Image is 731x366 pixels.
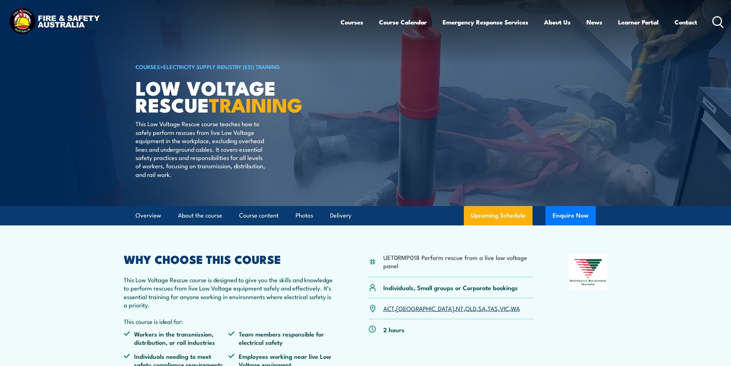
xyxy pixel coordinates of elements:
[124,275,334,309] p: This Low Voltage Rescue course is designed to give you the skills and knowledge to perform rescue...
[478,304,486,312] a: SA
[163,63,280,70] a: Electricity Supply Industry (ESI) Training
[383,283,518,292] p: Individuals, Small groups or Corporate bookings
[124,254,334,264] h2: WHY CHOOSE THIS COURSE
[379,13,427,32] a: Course Calendar
[675,13,697,32] a: Contact
[296,206,313,225] a: Photos
[544,13,571,32] a: About Us
[228,330,333,347] li: Team members responsible for electrical safety
[500,304,509,312] a: VIC
[618,13,659,32] a: Learner Portal
[136,62,313,71] h6: >
[383,253,534,270] li: UETDRMP018 Perform rescue from a live low voltage panel
[136,206,161,225] a: Overview
[136,63,160,70] a: COURSES
[178,206,222,225] a: About the course
[383,304,520,312] p: , , , , , , ,
[209,89,302,119] strong: TRAINING
[341,13,363,32] a: Courses
[465,304,476,312] a: QLD
[330,206,351,225] a: Delivery
[383,325,405,334] p: 2 hours
[456,304,463,312] a: NT
[124,317,334,325] p: This course is ideal for:
[464,206,533,225] a: Upcoming Schedule
[569,254,608,290] img: Nationally Recognised Training logo.
[511,304,520,312] a: WA
[136,79,313,113] h1: Low Voltage Rescue
[443,13,528,32] a: Emergency Response Services
[545,206,596,225] button: Enquire Now
[136,119,267,178] p: This Low Voltage Rescue course teaches how to safely perform rescues from live Low Voltage equipm...
[586,13,602,32] a: News
[124,330,229,347] li: Workers in the transmission, distribution, or rail industries
[396,304,454,312] a: [GEOGRAPHIC_DATA]
[488,304,498,312] a: TAS
[383,304,394,312] a: ACT
[239,206,279,225] a: Course content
